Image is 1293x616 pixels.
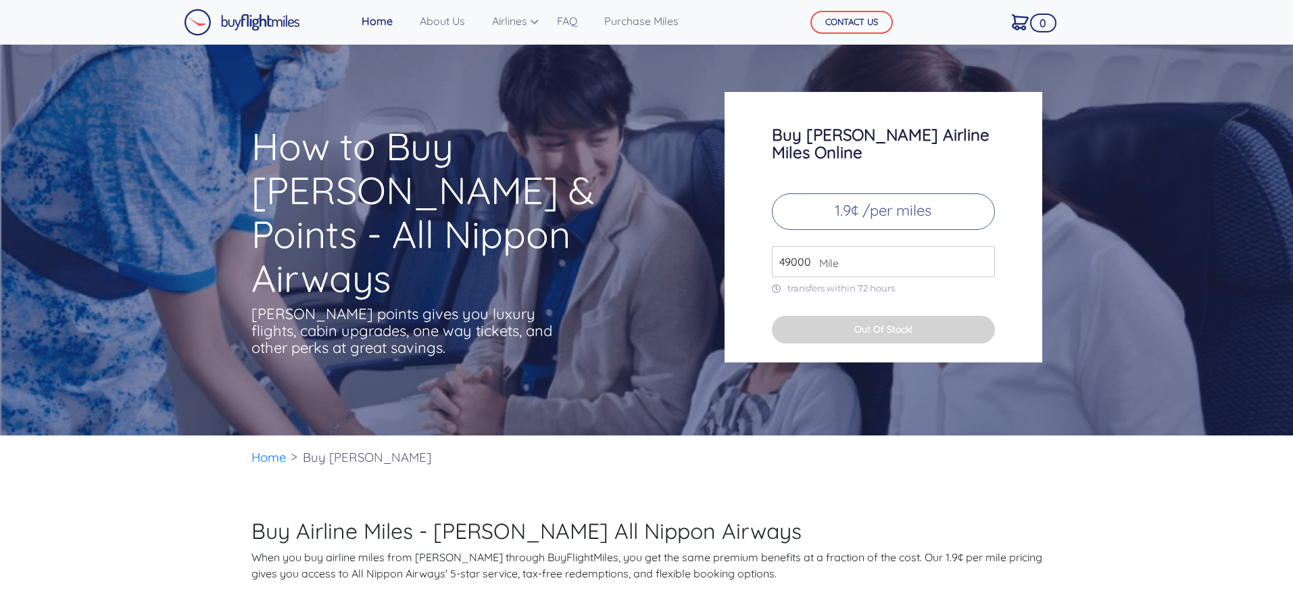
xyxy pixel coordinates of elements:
[184,5,300,39] a: Buy Flight Miles Logo
[772,283,995,294] p: transfers within 72 hours
[251,124,672,300] h1: How to Buy [PERSON_NAME] & Points - All Nippon Airways
[251,449,287,465] a: Home
[812,255,839,271] span: Mile
[772,193,995,230] p: 1.9¢ /per miles
[487,7,535,34] a: Airlines
[1012,14,1029,30] img: Cart
[296,435,438,479] li: Buy [PERSON_NAME]
[1006,7,1034,36] a: 0
[810,11,893,34] button: CONTACT US
[356,7,398,34] a: Home
[552,7,583,34] a: FAQ
[414,7,470,34] a: About Us
[772,126,995,161] h3: Buy [PERSON_NAME] Airline Miles Online
[251,306,556,356] p: [PERSON_NAME] points gives you luxury flights, cabin upgrades, one way tickets, and other perks a...
[251,549,1042,582] p: When you buy airline miles from [PERSON_NAME] through BuyFlightMiles, you get the same premium be...
[251,518,1042,544] h2: Buy Airline Miles - [PERSON_NAME] All Nippon Airways
[1030,14,1056,32] span: 0
[184,9,300,36] img: Buy Flight Miles Logo
[772,316,995,343] button: Out Of Stock!
[599,7,684,34] a: Purchase Miles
